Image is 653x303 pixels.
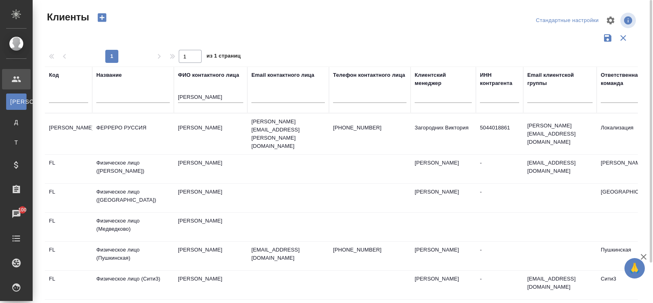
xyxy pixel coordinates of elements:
[45,184,92,212] td: FL
[534,14,601,27] div: split button
[415,71,472,87] div: Клиентский менеджер
[624,258,645,278] button: 🙏
[174,271,247,299] td: [PERSON_NAME]
[13,206,32,214] span: 100
[480,71,519,87] div: ИНН контрагента
[174,242,247,270] td: [PERSON_NAME]
[92,184,174,212] td: Физическое лицо ([GEOGRAPHIC_DATA])
[411,155,476,183] td: [PERSON_NAME]
[45,271,92,299] td: FL
[6,134,27,151] a: Т
[45,242,92,270] td: FL
[45,120,92,148] td: [PERSON_NAME]
[207,51,241,63] span: из 1 страниц
[92,155,174,183] td: Физическое лицо ([PERSON_NAME])
[6,114,27,130] a: Д
[476,242,523,270] td: -
[476,271,523,299] td: -
[251,71,314,79] div: Email контактного лица
[2,204,31,224] a: 100
[6,94,27,110] a: [PERSON_NAME]
[615,30,631,46] button: Сбросить фильтры
[600,30,615,46] button: Сохранить фильтры
[411,184,476,212] td: [PERSON_NAME]
[251,118,325,150] p: [PERSON_NAME][EMAIL_ADDRESS][PERSON_NAME][DOMAIN_NAME]
[527,71,593,87] div: Email клиентской группы
[10,98,22,106] span: [PERSON_NAME]
[476,120,523,148] td: 5044018861
[45,155,92,183] td: FL
[92,213,174,241] td: Физическое лицо (Медведково)
[251,246,325,262] p: [EMAIL_ADDRESS][DOMAIN_NAME]
[10,138,22,147] span: Т
[601,11,620,30] span: Настроить таблицу
[92,120,174,148] td: ФЕРРЕРО РУССИЯ
[628,260,642,277] span: 🙏
[92,11,112,25] button: Создать
[92,242,174,270] td: Физическое лицо (Пушкинская)
[333,71,405,79] div: Телефон контактного лица
[411,242,476,270] td: [PERSON_NAME]
[92,271,174,299] td: Физическое лицо (Сити3)
[523,155,597,183] td: [EMAIL_ADDRESS][DOMAIN_NAME]
[333,246,406,254] p: [PHONE_NUMBER]
[411,120,476,148] td: Загородних Виктория
[96,71,122,79] div: Название
[333,124,406,132] p: [PHONE_NUMBER]
[523,271,597,299] td: [EMAIL_ADDRESS][DOMAIN_NAME]
[620,13,637,28] span: Посмотреть информацию
[523,118,597,150] td: [PERSON_NAME][EMAIL_ADDRESS][DOMAIN_NAME]
[174,213,247,241] td: [PERSON_NAME]
[174,184,247,212] td: [PERSON_NAME]
[174,120,247,148] td: [PERSON_NAME]
[476,184,523,212] td: -
[10,118,22,126] span: Д
[178,71,239,79] div: ФИО контактного лица
[174,155,247,183] td: [PERSON_NAME]
[45,213,92,241] td: FL
[49,71,59,79] div: Код
[45,11,89,24] span: Клиенты
[476,155,523,183] td: -
[411,271,476,299] td: [PERSON_NAME]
